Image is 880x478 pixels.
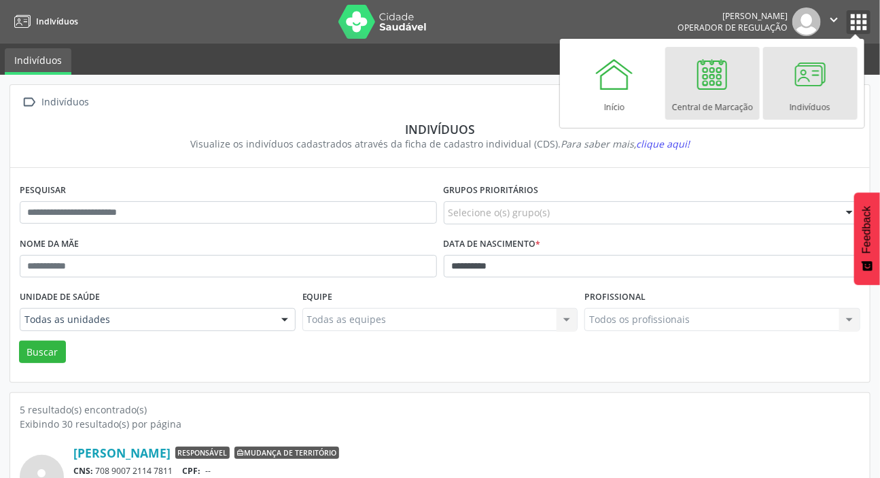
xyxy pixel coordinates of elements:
[73,465,93,477] span: CNS:
[10,10,78,33] a: Indivíduos
[567,47,662,120] a: Início
[39,92,92,112] div: Indivíduos
[448,205,550,220] span: Selecione o(s) grupo(s)
[175,447,230,459] span: Responsável
[24,313,268,326] span: Todas as unidades
[665,47,760,120] a: Central de Marcação
[20,417,860,431] div: Exibindo 30 resultado(s) por página
[584,287,646,308] label: Profissional
[444,234,541,255] label: Data de nascimento
[826,12,841,27] i: 
[20,180,66,201] label: Pesquisar
[73,465,860,477] div: 708 9007 2114 7811
[5,48,71,75] a: Indivíduos
[205,465,211,477] span: --
[861,206,873,254] span: Feedback
[29,137,851,151] div: Visualize os indivíduos cadastrados através da ficha de cadastro individual (CDS).
[636,137,690,150] span: clique aqui!
[847,10,870,34] button: apps
[561,137,690,150] i: Para saber mais,
[73,445,171,460] a: [PERSON_NAME]
[20,234,79,255] label: Nome da mãe
[19,341,66,364] button: Buscar
[20,403,860,417] div: 5 resultado(s) encontrado(s)
[677,22,788,33] span: Operador de regulação
[183,465,201,477] span: CPF:
[677,10,788,22] div: [PERSON_NAME]
[36,16,78,27] span: Indivíduos
[234,447,339,459] span: Mudança de território
[444,180,539,201] label: Grupos prioritários
[20,92,92,112] a:  Indivíduos
[763,47,858,120] a: Indivíduos
[20,287,100,308] label: Unidade de saúde
[20,92,39,112] i: 
[302,287,333,308] label: Equipe
[792,7,821,36] img: img
[29,122,851,137] div: Indivíduos
[821,7,847,36] button: 
[854,192,880,285] button: Feedback - Mostrar pesquisa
